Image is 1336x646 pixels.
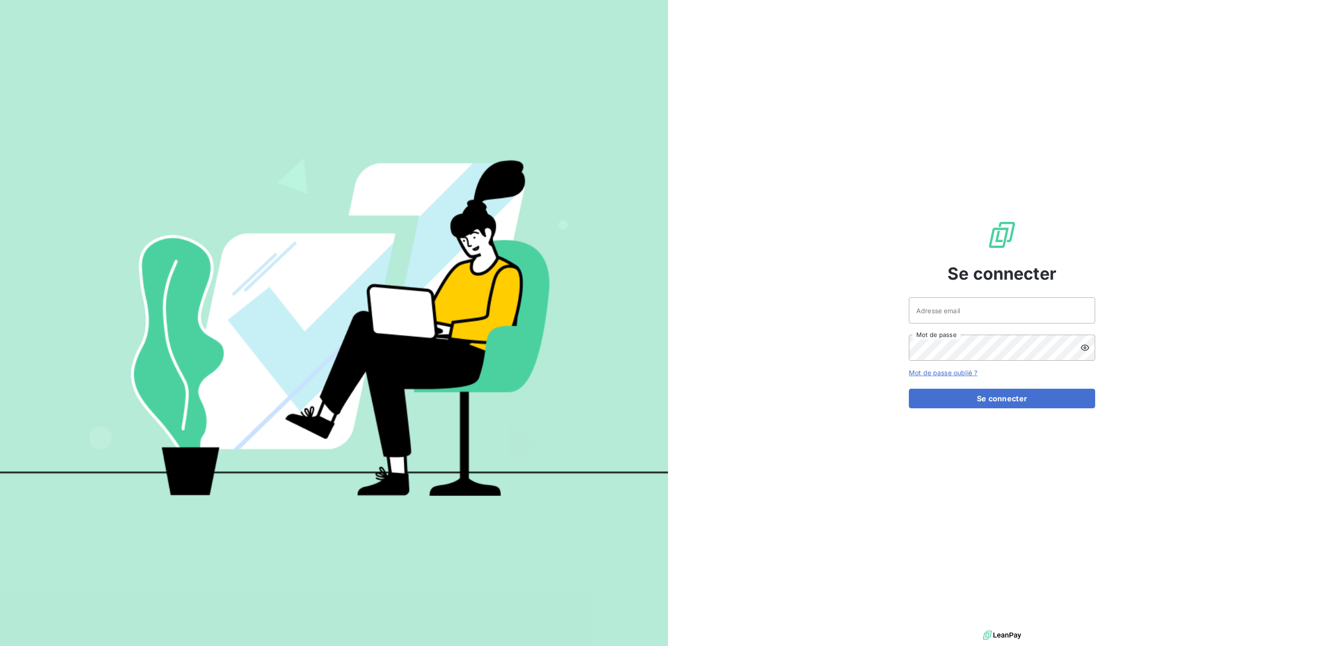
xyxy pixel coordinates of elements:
input: placeholder [909,297,1095,323]
span: Se connecter [947,261,1057,286]
img: Logo LeanPay [987,220,1017,250]
a: Mot de passe oublié ? [909,369,977,377]
img: logo [983,628,1021,642]
button: Se connecter [909,389,1095,408]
